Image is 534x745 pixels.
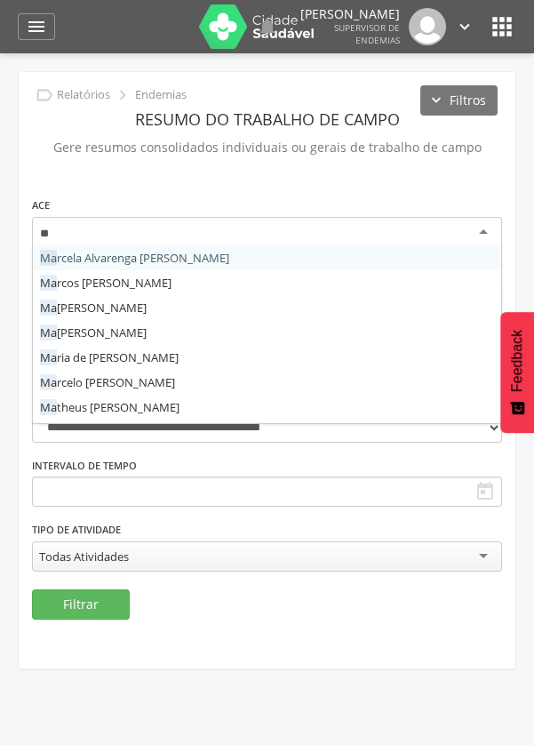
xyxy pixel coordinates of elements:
i:  [113,85,132,105]
div: rco [PERSON_NAME] [33,420,501,445]
span: Feedback [509,330,525,392]
div: [PERSON_NAME] [33,295,501,320]
span: Ma [40,374,57,390]
a:  [257,8,278,45]
span: Ma [40,324,57,340]
label: ACE [32,198,50,212]
p: Gere resumos consolidados individuais ou gerais de trabalho de campo [32,135,502,160]
button: Filtros [420,85,498,116]
i:  [474,481,496,502]
span: Ma [40,300,57,316]
p: [PERSON_NAME] [300,8,400,20]
div: theus [PERSON_NAME] [33,395,501,420]
i:  [488,12,516,41]
a:  [455,8,474,45]
i:  [35,85,54,105]
div: rcelo [PERSON_NAME] [33,370,501,395]
span: Ma [40,399,57,415]
span: Supervisor de Endemias [334,21,400,46]
button: Filtrar [32,589,130,620]
label: Tipo de Atividade [32,523,121,537]
button: Feedback - Mostrar pesquisa [500,312,534,433]
header: Resumo do Trabalho de Campo [32,103,502,135]
label: Intervalo de Tempo [32,459,137,473]
div: rcela Alvarenga [PERSON_NAME] [33,245,501,270]
span: Ma [40,275,57,291]
span: Ma [40,250,57,266]
p: Relatórios [57,88,110,102]
div: Todas Atividades [39,549,129,565]
div: rcos [PERSON_NAME] [33,270,501,295]
i:  [257,16,278,37]
span: Ma [40,349,57,365]
p: Endemias [135,88,187,102]
i:  [26,16,47,37]
a:  [18,13,55,40]
i:  [455,17,474,36]
div: ria de [PERSON_NAME] [33,345,501,370]
div: [PERSON_NAME] [33,320,501,345]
